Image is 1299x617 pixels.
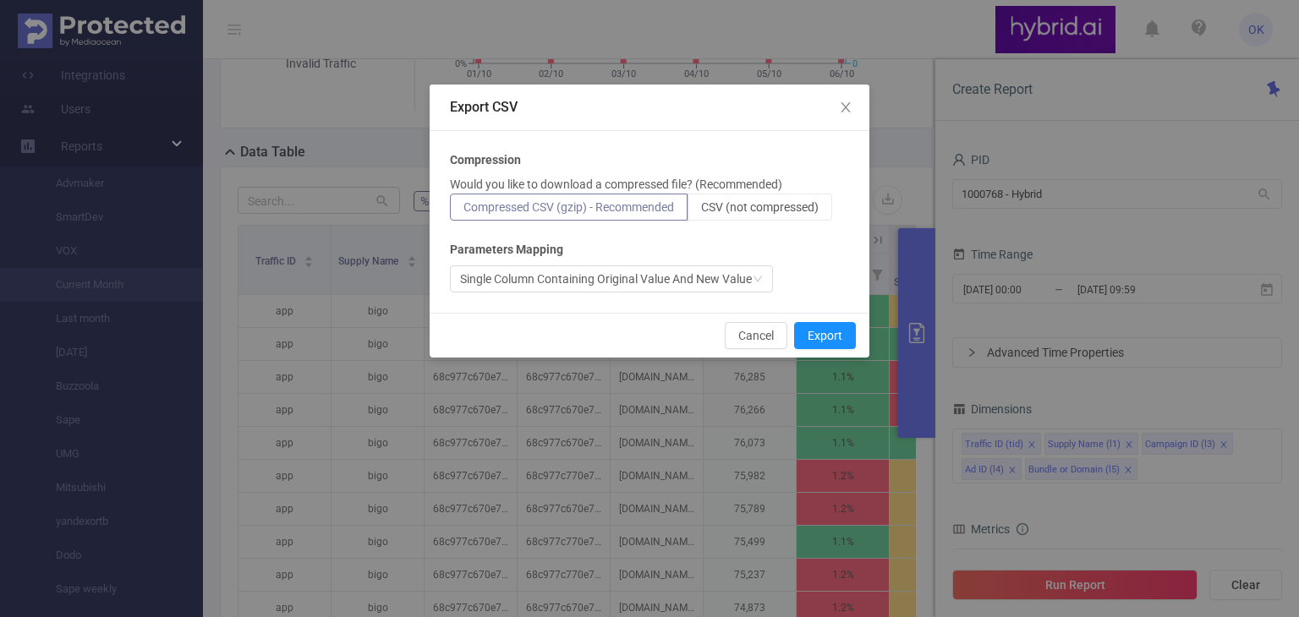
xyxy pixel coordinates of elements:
b: Compression [450,151,521,169]
button: Export [794,322,856,349]
button: Cancel [725,322,787,349]
p: Would you like to download a compressed file? (Recommended) [450,176,782,194]
span: CSV (not compressed) [701,200,819,214]
div: Export CSV [450,98,849,117]
i: icon: close [839,101,852,114]
i: icon: down [753,274,763,286]
span: Compressed CSV (gzip) - Recommended [463,200,674,214]
div: Single Column Containing Original Value And New Value [460,266,752,292]
button: Close [822,85,869,132]
b: Parameters Mapping [450,241,563,259]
